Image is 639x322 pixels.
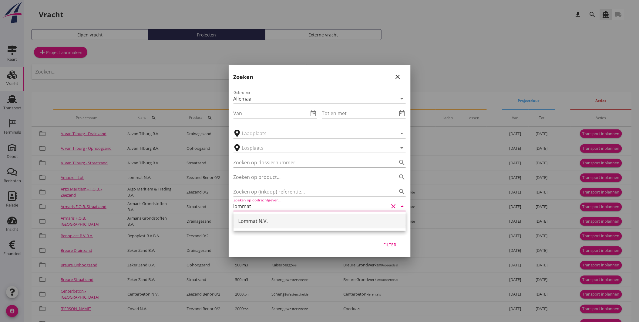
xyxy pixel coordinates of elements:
[394,73,402,80] i: close
[377,239,403,250] button: Filter
[399,110,406,117] i: date_range
[399,188,406,195] i: search
[399,159,406,166] i: search
[399,130,406,137] i: arrow_drop_down
[322,108,397,118] input: Tot en met
[234,158,389,167] input: Zoeken op dossiernummer...
[310,110,317,117] i: date_range
[234,187,389,197] input: Zoeken op (inkoop) referentie…
[399,144,406,152] i: arrow_drop_down
[242,128,389,138] input: Laadplaats
[234,172,389,182] input: Zoeken op product...
[399,203,406,210] i: arrow_drop_down
[234,96,253,101] div: Allemaal
[234,73,254,81] h2: Zoeken
[242,143,389,153] input: Losplaats
[238,218,401,225] div: Lommat N.V.
[390,203,397,210] i: clear
[382,241,399,248] div: Filter
[399,95,406,102] i: arrow_drop_down
[234,108,309,118] input: Van
[399,173,406,181] i: search
[234,201,389,211] input: Zoeken op opdrachtgever...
